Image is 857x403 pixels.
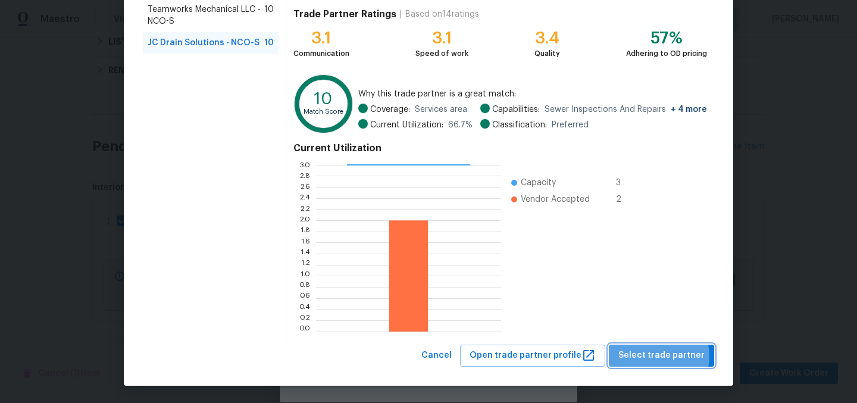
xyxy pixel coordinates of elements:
[609,345,714,367] button: Select trade partner
[415,48,468,60] div: Speed of work
[293,48,349,60] div: Communication
[626,48,707,60] div: Adhering to OD pricing
[415,32,468,44] div: 3.1
[370,104,410,115] span: Coverage:
[626,32,707,44] div: 57%
[300,183,310,190] text: 2.6
[300,205,310,213] text: 2.2
[534,48,560,60] div: Quality
[358,88,707,100] span: Why this trade partner is a great match:
[671,105,707,114] span: + 4 more
[492,119,547,131] span: Classification:
[299,283,310,290] text: 0.8
[301,261,310,268] text: 1.2
[545,104,707,115] span: Sewer Inspections And Repairs
[299,161,310,168] text: 3.0
[299,172,310,179] text: 2.8
[460,345,605,367] button: Open trade partner profile
[148,37,259,49] span: JC Drain Solutions - NCO-S
[299,305,310,313] text: 0.4
[293,142,707,154] h4: Current Utilization
[314,90,333,107] text: 10
[492,104,540,115] span: Capabilities:
[299,328,310,335] text: 0.0
[293,8,396,20] h4: Trade Partner Ratings
[421,348,452,363] span: Cancel
[301,228,310,235] text: 1.8
[264,4,274,27] span: 10
[448,119,473,131] span: 66.7 %
[299,217,310,224] text: 2.0
[552,119,589,131] span: Preferred
[304,108,343,115] text: Match Score
[534,32,560,44] div: 3.4
[415,104,467,115] span: Services area
[521,177,556,189] span: Capacity
[405,8,479,20] div: Based on 14 ratings
[299,317,310,324] text: 0.2
[301,250,310,257] text: 1.4
[293,32,349,44] div: 3.1
[299,195,310,202] text: 2.4
[616,177,635,189] span: 3
[148,4,264,27] span: Teamworks Mechanical LLC - NCO-S
[616,193,635,205] span: 2
[618,348,705,363] span: Select trade partner
[396,8,405,20] div: |
[264,37,274,49] span: 10
[301,272,310,279] text: 1.0
[299,295,310,302] text: 0.6
[417,345,456,367] button: Cancel
[521,193,590,205] span: Vendor Accepted
[470,348,596,363] span: Open trade partner profile
[301,239,310,246] text: 1.6
[370,119,443,131] span: Current Utilization:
